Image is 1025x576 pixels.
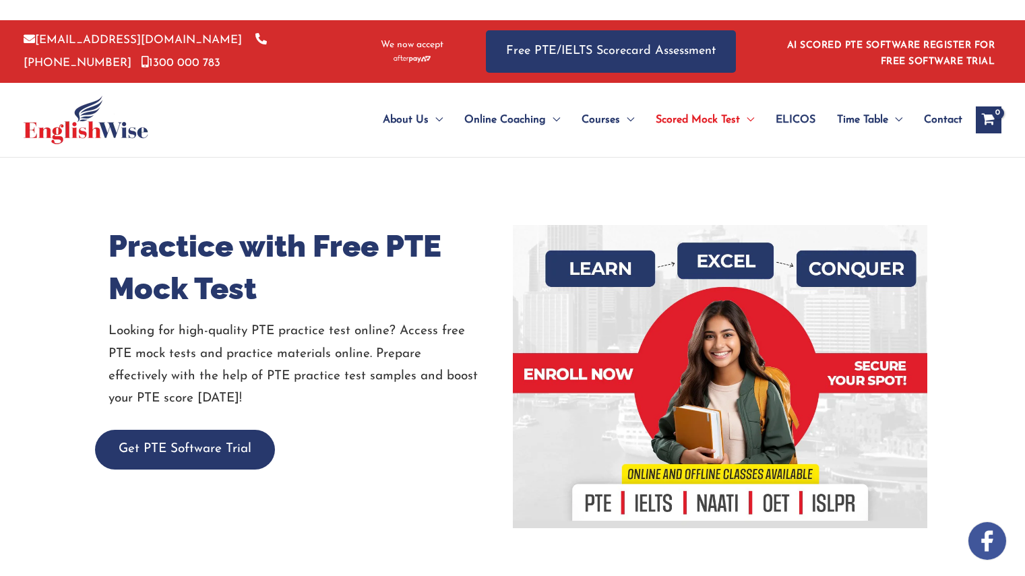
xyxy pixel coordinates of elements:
[381,38,443,52] span: We now accept
[645,96,765,143] a: Scored Mock TestMenu Toggle
[740,96,754,143] span: Menu Toggle
[620,96,634,143] span: Menu Toggle
[582,96,620,143] span: Courses
[108,320,503,410] p: Looking for high-quality PTE practice test online? Access free PTE mock tests and practice materi...
[372,96,454,143] a: About UsMenu Toggle
[765,96,826,143] a: ELICOS
[24,34,267,68] a: [PHONE_NUMBER]
[142,57,220,69] a: 1300 000 783
[656,96,740,143] span: Scored Mock Test
[787,40,995,67] a: AI SCORED PTE SOFTWARE REGISTER FOR FREE SOFTWARE TRIAL
[913,96,962,143] a: Contact
[486,30,736,73] a: Free PTE/IELTS Scorecard Assessment
[24,96,148,144] img: cropped-ew-logo
[924,96,962,143] span: Contact
[968,522,1006,560] img: white-facebook.png
[826,96,913,143] a: Time TableMenu Toggle
[837,96,888,143] span: Time Table
[24,34,242,46] a: [EMAIL_ADDRESS][DOMAIN_NAME]
[108,225,503,310] h1: Practice with Free PTE Mock Test
[776,96,815,143] span: ELICOS
[350,96,962,143] nav: Site Navigation: Main Menu
[95,443,275,455] a: Get PTE Software Trial
[976,106,1001,133] a: View Shopping Cart, empty
[429,96,443,143] span: Menu Toggle
[888,96,902,143] span: Menu Toggle
[454,96,571,143] a: Online CoachingMenu Toggle
[394,55,431,63] img: Afterpay-Logo
[779,30,1001,73] aside: Header Widget 1
[546,96,560,143] span: Menu Toggle
[464,96,546,143] span: Online Coaching
[95,430,275,470] button: Get PTE Software Trial
[571,96,645,143] a: CoursesMenu Toggle
[383,96,429,143] span: About Us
